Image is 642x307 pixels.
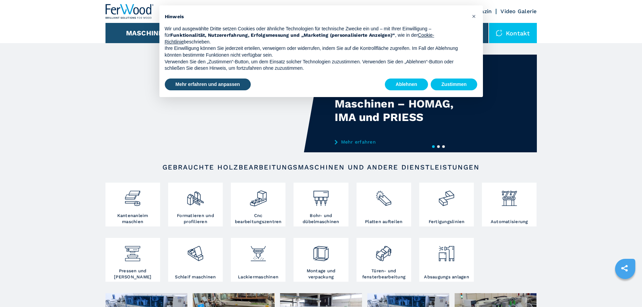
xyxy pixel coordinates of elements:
[419,183,474,226] a: Fertigungslinien
[500,184,518,207] img: automazione.png
[295,213,346,225] h3: Bohr- und dübelmaschinen
[429,219,465,225] h3: Fertigungslinien
[294,238,348,282] a: Montage und verpackung
[238,274,278,280] h3: Lackiermaschinen
[432,145,435,148] button: 1
[175,274,216,280] h3: Schleif maschinen
[295,268,346,280] h3: Montage und verpackung
[105,55,321,152] video: Your browser does not support the video tag.
[126,29,168,37] button: Maschinen
[186,240,204,263] img: levigatrici_2.png
[357,183,411,226] a: Platten aufteilen
[165,26,467,45] p: Wir und ausgewählte Dritte setzen Cookies oder ähnliche Technologien für technische Zwecke ein un...
[437,240,455,263] img: aspirazione_1.png
[165,79,251,91] button: Mehr erfahren und anpassen
[500,8,537,14] a: Video Galerie
[437,145,440,148] button: 2
[186,184,204,207] img: squadratrici_2.png
[469,11,480,22] button: Schließen Sie diesen Hinweis
[165,59,467,72] p: Verwenden Sie den „Zustimmen“-Button, um dem Einsatz solcher Technologien zuzustimmen. Verwenden ...
[437,184,455,207] img: linee_di_produzione_2.png
[231,238,285,282] a: Lackiermaschinen
[165,32,434,44] a: Cookie-Richtlinie
[294,183,348,226] a: Bohr- und dübelmaschinen
[124,184,142,207] img: bordatrici_1.png
[249,240,267,263] img: verniciatura_1.png
[482,183,537,226] a: Automatisierung
[385,79,428,91] button: Ablehnen
[249,184,267,207] img: centro_di_lavoro_cnc_2.png
[312,240,330,263] img: montaggio_imballaggio_2.png
[170,32,395,38] strong: Funktionalität, Nutzererfahrung, Erfolgsmessung und „Marketing (personalisierte Anzeigen)“
[375,240,393,263] img: lavorazione_porte_finestre_2.png
[489,23,537,43] div: Kontakt
[491,219,528,225] h3: Automatisierung
[168,238,223,282] a: Schleif maschinen
[105,4,154,19] img: Ferwood
[170,213,221,225] h3: Formatieren und profilieren
[442,145,445,148] button: 3
[357,238,411,282] a: Türen- und fensterbearbeitung
[616,260,633,277] a: sharethis
[233,213,284,225] h3: Cnc bearbeitungszentren
[496,30,502,36] img: Kontakt
[365,219,402,225] h3: Platten aufteilen
[431,79,478,91] button: Zustimmen
[165,45,467,58] p: Ihre Einwilligung können Sie jederzeit erteilen, verweigern oder widerrufen, indem Sie auf die Ko...
[105,183,160,226] a: Kantenanleim maschien
[419,238,474,282] a: Absaugungs anlagen
[107,213,158,225] h3: Kantenanleim maschien
[231,183,285,226] a: Cnc bearbeitungszentren
[165,13,467,20] h2: Hinweis
[335,139,467,145] a: Mehr erfahren
[375,184,393,207] img: sezionatrici_2.png
[312,184,330,207] img: foratrici_inseritrici_2.png
[358,268,409,280] h3: Türen- und fensterbearbeitung
[168,183,223,226] a: Formatieren und profilieren
[472,12,476,20] span: ×
[424,274,469,280] h3: Absaugungs anlagen
[127,163,515,171] h2: Gebrauchte Holzbearbeitungsmaschinen und andere Dienstleistungen
[105,238,160,282] a: Pressen und [PERSON_NAME]
[613,277,637,302] iframe: Chat
[107,268,158,280] h3: Pressen und [PERSON_NAME]
[124,240,142,263] img: pressa-strettoia.png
